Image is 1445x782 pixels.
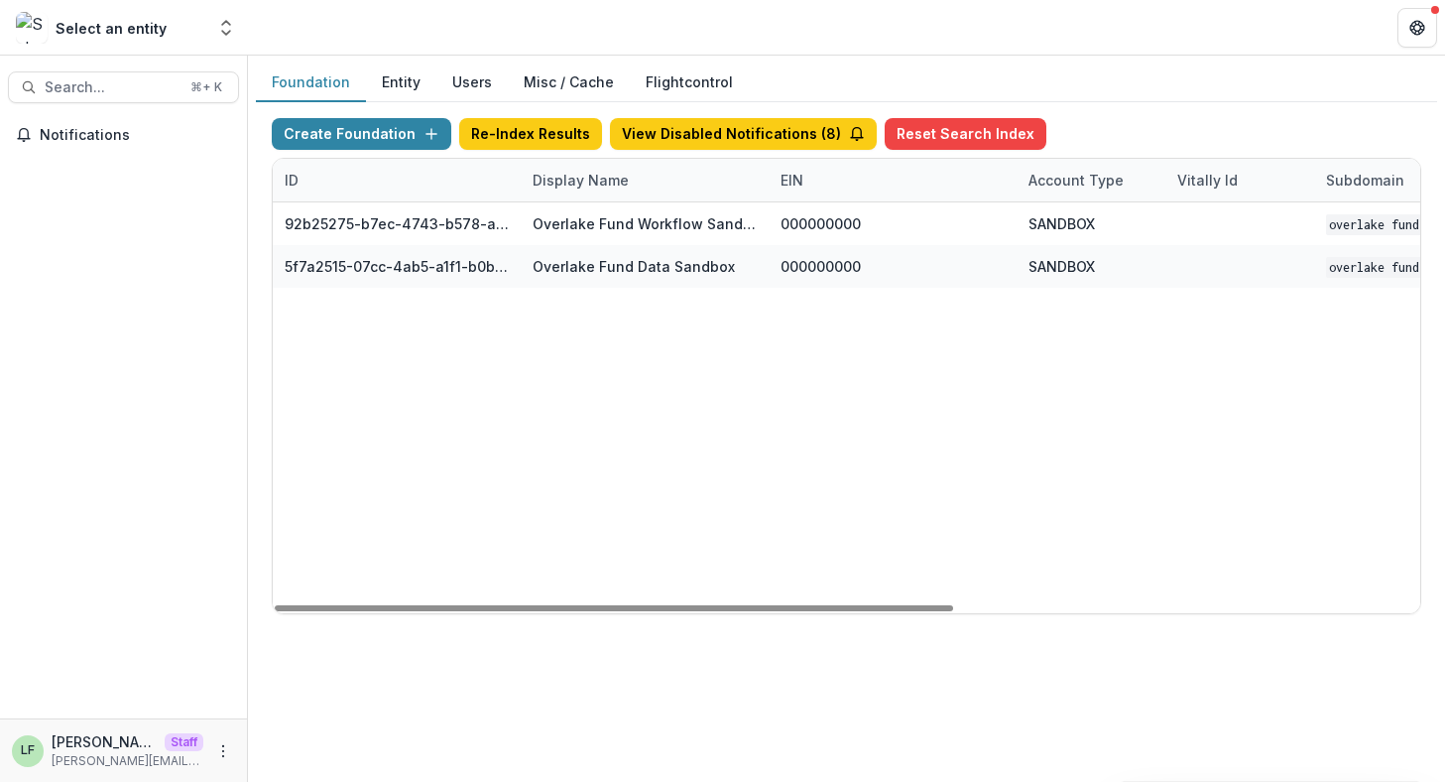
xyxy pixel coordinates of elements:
div: ID [273,170,310,191]
div: Display Name [521,170,641,191]
div: Subdomain [1314,170,1416,191]
span: Search... [45,79,179,96]
div: Lucy Fey [21,744,35,757]
img: Select an entity [16,12,48,44]
div: Overlake Fund Data Sandbox [533,256,735,277]
p: [PERSON_NAME] [52,731,157,752]
button: Reset Search Index [885,118,1046,150]
div: Vitally Id [1165,159,1314,201]
div: Account Type [1017,170,1136,191]
div: ID [273,159,521,201]
button: Open entity switcher [212,8,240,48]
button: Search... [8,71,239,103]
div: 000000000 [781,213,861,234]
div: 5f7a2515-07cc-4ab5-a1f1-b0bc9df569f0 [285,256,509,277]
button: Notifications [8,119,239,151]
div: 000000000 [781,256,861,277]
p: Staff [165,733,203,751]
div: EIN [769,170,815,191]
div: Account Type [1017,159,1165,201]
button: Get Help [1397,8,1437,48]
div: EIN [769,159,1017,201]
div: Overlake Fund Workflow Sandbox [533,213,757,234]
button: Create Foundation [272,118,451,150]
a: Flightcontrol [646,71,733,92]
button: Users [436,64,508,102]
button: Misc / Cache [508,64,630,102]
span: Notifications [40,127,231,144]
div: ⌘ + K [186,76,226,98]
div: 92b25275-b7ec-4743-b578-ab48cd6d66a4 [285,213,509,234]
div: Display Name [521,159,769,201]
button: Entity [366,64,436,102]
div: Vitally Id [1165,170,1250,191]
div: SANDBOX [1028,213,1095,234]
button: Foundation [256,64,366,102]
button: More [211,739,235,763]
button: Re-Index Results [459,118,602,150]
p: [PERSON_NAME][EMAIL_ADDRESS][DOMAIN_NAME] [52,752,203,770]
div: SANDBOX [1028,256,1095,277]
div: Select an entity [56,18,167,39]
button: View Disabled Notifications (8) [610,118,877,150]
